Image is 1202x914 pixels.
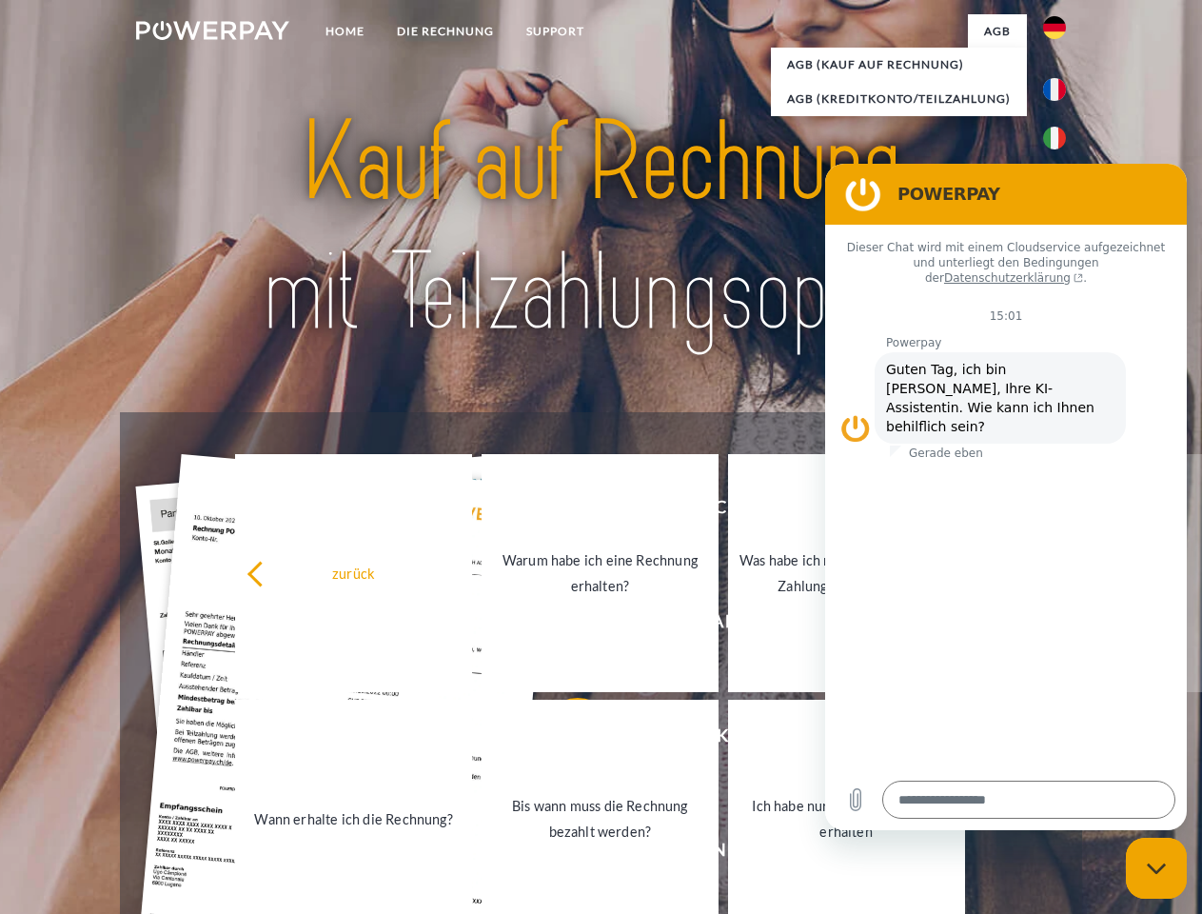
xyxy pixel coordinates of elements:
[381,14,510,49] a: DIE RECHNUNG
[1126,838,1187,899] iframe: Schaltfläche zum Öffnen des Messaging-Fensters; Konversation läuft
[739,793,954,844] div: Ich habe nur eine Teillieferung erhalten
[246,805,461,831] div: Wann erhalte ich die Rechnung?
[1043,127,1066,149] img: it
[739,547,954,599] div: Was habe ich noch offen, ist meine Zahlung eingegangen?
[728,454,965,692] a: Was habe ich noch offen, ist meine Zahlung eingegangen?
[1043,16,1066,39] img: de
[968,14,1027,49] a: agb
[771,48,1027,82] a: AGB (Kauf auf Rechnung)
[136,21,289,40] img: logo-powerpay-white.svg
[246,560,461,586] div: zurück
[1043,78,1066,101] img: fr
[825,164,1187,830] iframe: Messaging-Fenster
[493,547,707,599] div: Warum habe ich eine Rechnung erhalten?
[493,793,707,844] div: Bis wann muss die Rechnung bezahlt werden?
[510,14,601,49] a: SUPPORT
[771,82,1027,116] a: AGB (Kreditkonto/Teilzahlung)
[309,14,381,49] a: Home
[182,91,1020,365] img: title-powerpay_de.svg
